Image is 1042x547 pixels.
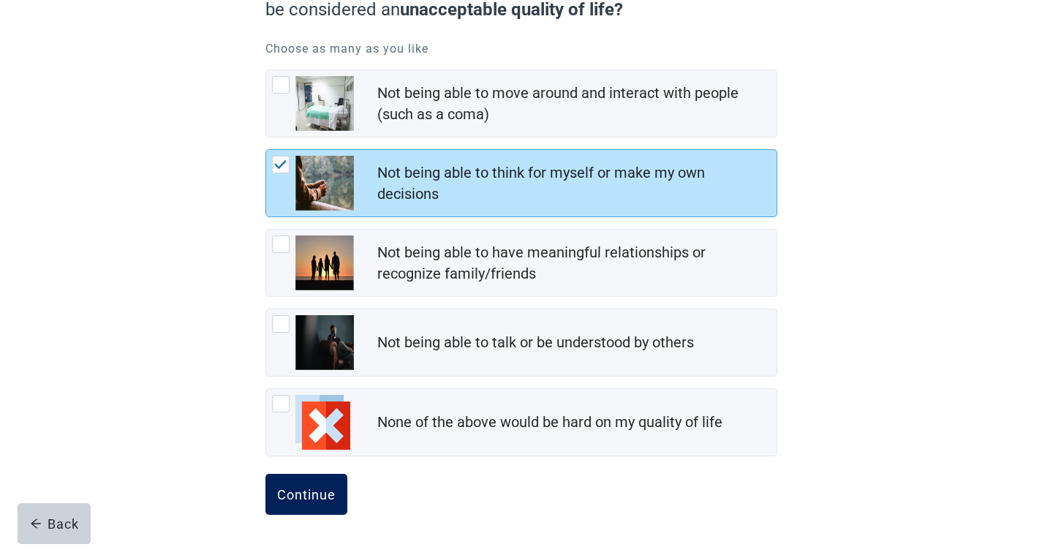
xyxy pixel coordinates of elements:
div: Not being able to have meaningful relationships or recognize family/friends [377,242,768,284]
button: arrow-leftBack [18,503,91,544]
div: Back [30,516,79,531]
div: Not being able to think for myself or make my own decisions, checkbox, checked [265,149,777,217]
p: Choose as many as you like [265,40,777,58]
div: Not being able to move around and interact with people (such as a coma), checkbox, not checked [265,69,777,137]
div: Not being able to talk or be understood by others, checkbox, not checked [265,309,777,377]
div: Not being able to have meaningful relationships or recognize family/friends, checkbox, not checked [265,229,777,297]
div: Not being able to talk or be understood by others [377,332,694,353]
div: Not being able to move around and interact with people (such as a coma) [377,83,768,125]
div: Continue [277,487,336,502]
div: None of the above would be hard on my quality of life, checkbox, not checked [265,388,777,456]
span: arrow-left [30,518,42,529]
div: None of the above would be hard on my quality of life [377,412,722,433]
button: Continue [265,474,347,515]
div: Not being able to think for myself or make my own decisions [377,162,768,205]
